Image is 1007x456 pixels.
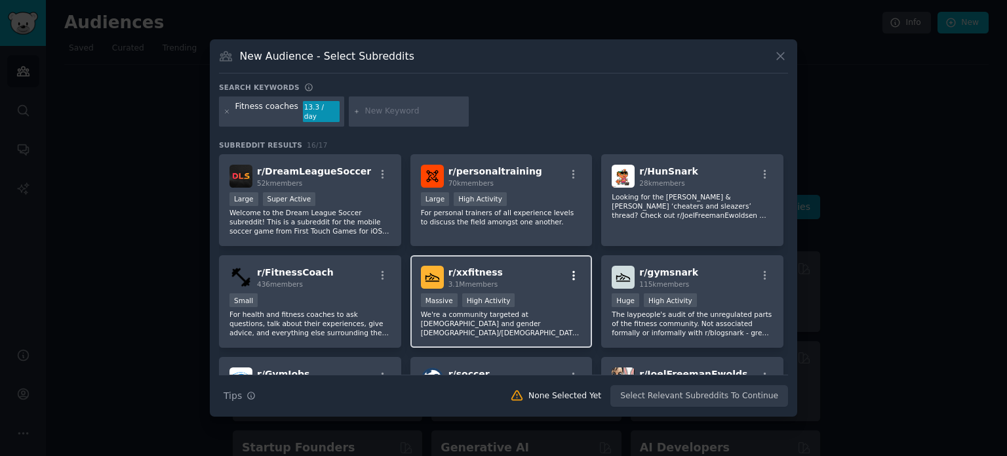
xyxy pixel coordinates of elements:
img: FitnessCoach [229,266,252,289]
div: High Activity [454,192,507,206]
p: For health and fitness coaches to ask questions, talk about their experiences, give advice, and e... [229,310,391,337]
span: r/ xxfitness [448,267,503,278]
img: HunSnark [612,165,635,188]
img: soccer [421,367,444,390]
span: r/ soccer [448,369,490,379]
span: Tips [224,389,242,403]
img: xxfitness [421,266,444,289]
div: Large [421,192,450,206]
h3: New Audience - Select Subreddits [240,49,414,63]
span: r/ personaltraining [448,166,542,176]
img: DreamLeagueSoccer [229,165,252,188]
span: 115k members [639,280,689,288]
div: None Selected Yet [528,390,601,402]
span: 52k members [257,179,302,187]
span: 16 / 17 [307,141,328,149]
div: Fitness coaches [235,101,298,122]
div: Massive [421,293,458,307]
p: We're a community targeted at [DEMOGRAPHIC_DATA] and gender [DEMOGRAPHIC_DATA]/[DEMOGRAPHIC_DATA]... [421,310,582,337]
div: Huge [612,293,639,307]
span: 70k members [448,179,494,187]
span: 436 members [257,280,303,288]
div: Large [229,192,258,206]
p: Looking for the [PERSON_NAME] & [PERSON_NAME] ‘cheaters and sleazers’ thread? Check out r/JoelFre... [612,192,773,220]
img: personaltraining [421,165,444,188]
p: Welcome to the Dream League Soccer subreddit! This is a subreddit for the mobile soccer game from... [229,208,391,236]
div: 13.3 / day [303,101,340,122]
span: Subreddit Results [219,140,302,150]
img: gymsnark [612,266,635,289]
h3: Search keywords [219,83,300,92]
p: For personal trainers of all experience levels to discuss the field amongst one another. [421,208,582,226]
span: r/ DreamLeagueSoccer [257,166,371,176]
p: The laypeople's audit of the unregulated parts of the fitness community. Not associated formally ... [612,310,773,337]
img: GymJobs [229,367,252,390]
span: r/ gymsnark [639,267,698,278]
span: r/ HunSnark [639,166,698,176]
span: r/ FitnessCoach [257,267,334,278]
img: JoelFreemanEwoldsen [612,367,635,390]
button: Tips [219,384,260,407]
div: Super Active [263,192,316,206]
span: r/ GymJobs [257,369,309,379]
div: High Activity [644,293,697,307]
input: New Keyword [365,106,464,117]
div: Small [229,293,258,307]
span: 3.1M members [448,280,498,288]
span: 28k members [639,179,684,187]
span: r/ JoelFreemanEwoldsen [639,369,760,379]
div: High Activity [462,293,515,307]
